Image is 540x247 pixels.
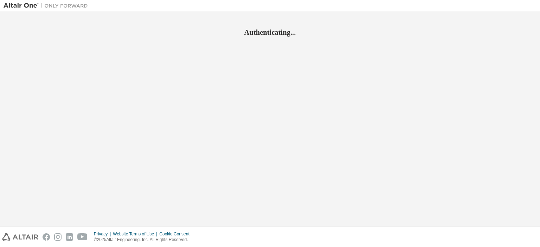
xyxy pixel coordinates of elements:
[2,233,38,241] img: altair_logo.svg
[94,237,194,243] p: © 2025 Altair Engineering, Inc. All Rights Reserved.
[43,233,50,241] img: facebook.svg
[159,231,193,237] div: Cookie Consent
[113,231,159,237] div: Website Terms of Use
[4,2,91,9] img: Altair One
[66,233,73,241] img: linkedin.svg
[94,231,113,237] div: Privacy
[77,233,88,241] img: youtube.svg
[4,28,536,37] h2: Authenticating...
[54,233,62,241] img: instagram.svg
